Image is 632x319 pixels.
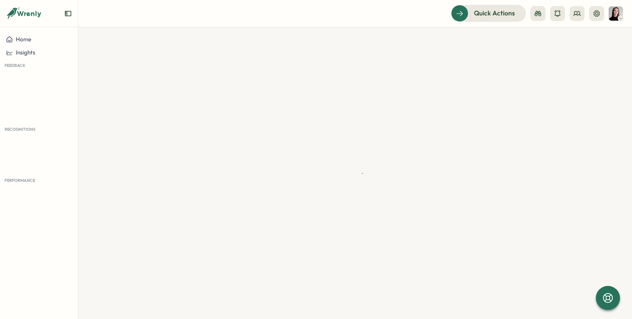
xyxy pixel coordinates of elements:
[64,10,72,17] button: Expand sidebar
[474,8,515,18] span: Quick Actions
[16,36,31,43] span: Home
[16,49,35,56] span: Insights
[609,6,623,21] img: Elena Ladushyna
[451,5,526,21] button: Quick Actions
